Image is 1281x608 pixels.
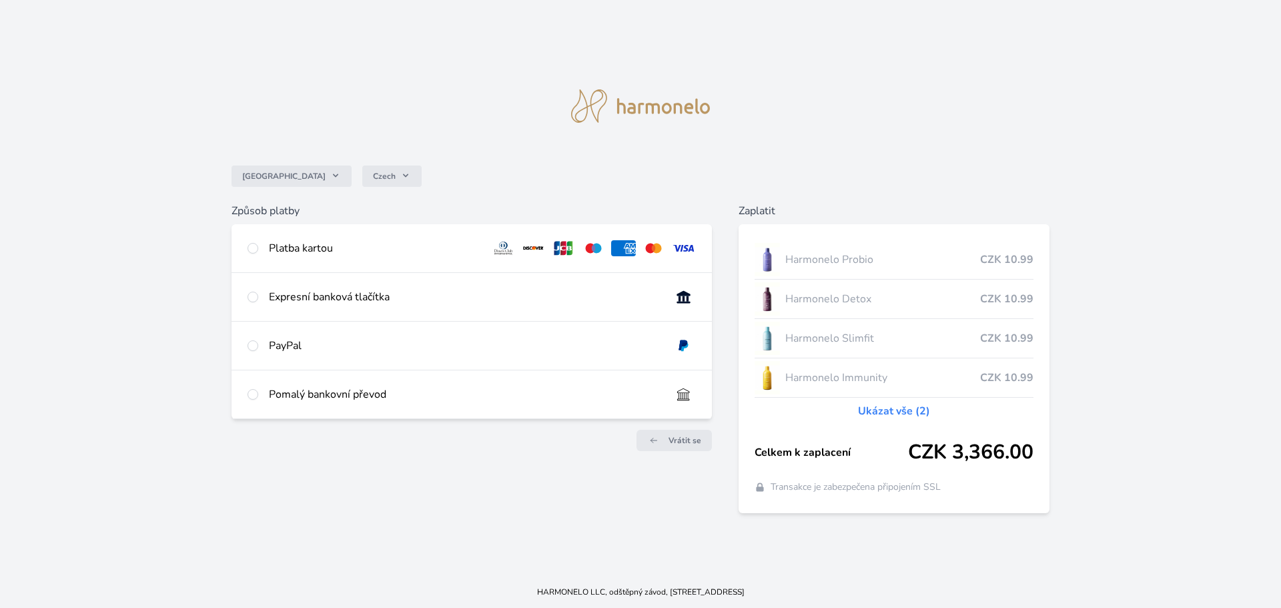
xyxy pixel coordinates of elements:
[755,243,780,276] img: CLEAN_PROBIO_se_stinem_x-lo.jpg
[373,171,396,182] span: Czech
[669,435,701,446] span: Vrátit se
[671,338,696,354] img: paypal.svg
[739,203,1050,219] h6: Zaplatit
[571,89,710,123] img: logo.svg
[641,240,666,256] img: mc.svg
[551,240,576,256] img: jcb.svg
[755,322,780,355] img: SLIMFIT_se_stinem_x-lo.jpg
[785,370,981,386] span: Harmonelo Immunity
[858,403,930,419] a: Ukázat vše (2)
[269,240,481,256] div: Platba kartou
[671,289,696,305] img: onlineBanking_CZ.svg
[980,370,1033,386] span: CZK 10.99
[755,282,780,316] img: DETOX_se_stinem_x-lo.jpg
[611,240,636,256] img: amex.svg
[491,240,516,256] img: diners.svg
[269,338,661,354] div: PayPal
[771,481,941,494] span: Transakce je zabezpečena připojením SSL
[521,240,546,256] img: discover.svg
[232,166,352,187] button: [GEOGRAPHIC_DATA]
[269,386,661,402] div: Pomalý bankovní převod
[269,289,661,305] div: Expresní banková tlačítka
[242,171,326,182] span: [GEOGRAPHIC_DATA]
[980,330,1033,346] span: CZK 10.99
[980,291,1033,307] span: CZK 10.99
[908,440,1033,465] span: CZK 3,366.00
[232,203,712,219] h6: Způsob platby
[755,361,780,394] img: IMMUNITY_se_stinem_x-lo.jpg
[671,240,696,256] img: visa.svg
[636,430,712,451] a: Vrátit se
[362,166,422,187] button: Czech
[785,252,981,268] span: Harmonelo Probio
[581,240,606,256] img: maestro.svg
[755,444,909,461] span: Celkem k zaplacení
[671,386,696,402] img: bankTransfer_IBAN.svg
[785,330,981,346] span: Harmonelo Slimfit
[785,291,981,307] span: Harmonelo Detox
[980,252,1033,268] span: CZK 10.99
